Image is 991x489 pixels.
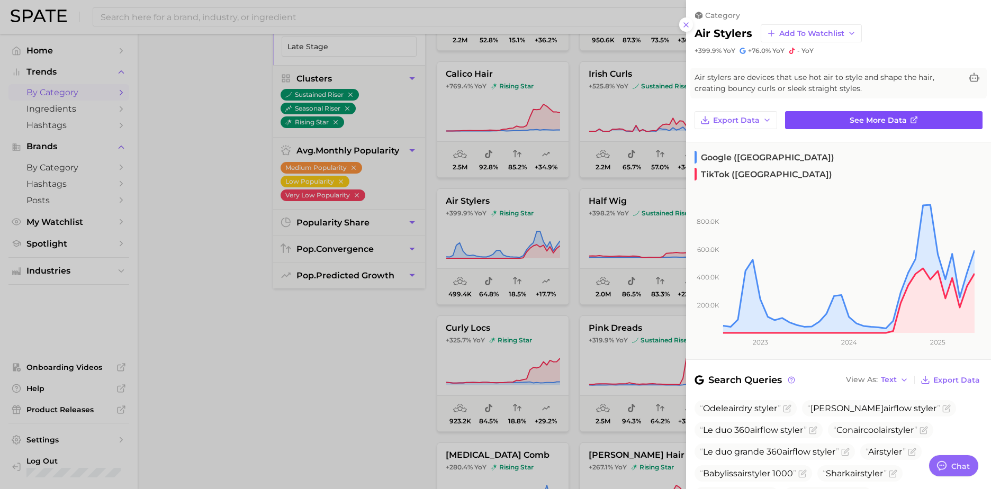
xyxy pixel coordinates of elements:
[753,338,768,346] tspan: 2023
[833,425,917,435] span: Con cool styler
[695,27,752,40] h2: air stylers
[700,447,839,457] span: Le duo grande 360 flow styler
[797,47,800,55] span: -
[884,403,894,413] span: air
[705,11,740,20] span: category
[695,373,797,387] span: Search Queries
[918,373,983,387] button: Export Data
[779,29,844,38] span: Add to Watchlist
[933,376,980,385] span: Export Data
[761,24,862,42] button: Add to Watchlist
[801,47,814,55] span: YoY
[881,377,897,383] span: Text
[920,426,928,434] button: Flag as miscategorized or irrelevant
[748,47,771,55] span: +76.0%
[807,403,940,413] span: [PERSON_NAME] flow styler
[783,404,791,413] button: Flag as miscategorized or irrelevant
[695,168,832,180] span: TikTok ([GEOGRAPHIC_DATA])
[942,404,951,413] button: Flag as miscategorized or irrelevant
[695,151,834,164] span: Google ([GEOGRAPHIC_DATA])
[728,403,738,413] span: air
[695,47,722,55] span: +399.9%
[841,338,857,346] tspan: 2024
[809,426,817,434] button: Flag as miscategorized or irrelevant
[695,72,961,94] span: Air stylers are devices that use hot air to style and shape the hair, creating bouncy curls or sl...
[823,468,887,478] span: Shark styler
[782,447,792,457] span: air
[889,469,897,478] button: Flag as miscategorized or irrelevant
[723,47,735,55] span: YoY
[850,468,860,478] span: air
[841,448,850,456] button: Flag as miscategorized or irrelevant
[695,111,777,129] button: Export Data
[846,377,878,383] span: View As
[908,448,916,456] button: Flag as miscategorized or irrelevant
[930,338,945,346] tspan: 2025
[737,468,747,478] span: air
[772,47,785,55] span: YoY
[798,469,807,478] button: Flag as miscategorized or irrelevant
[750,425,760,435] span: air
[881,425,891,435] span: air
[843,373,911,387] button: View AsText
[700,468,796,478] span: Babyliss styler 1000
[700,403,781,413] span: Odele dry styler
[700,425,807,435] span: Le duo 360 flow styler
[853,425,863,435] span: air
[850,116,907,125] span: See more data
[868,447,879,457] span: Air
[785,111,983,129] a: See more data
[866,447,906,457] span: styler
[713,116,760,125] span: Export Data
